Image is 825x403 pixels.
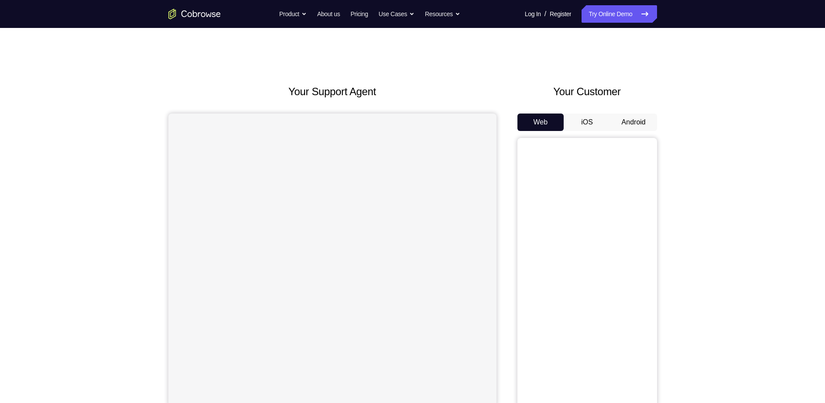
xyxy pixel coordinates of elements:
[544,9,546,19] span: /
[279,5,307,23] button: Product
[425,5,460,23] button: Resources
[317,5,340,23] a: About us
[550,5,571,23] a: Register
[610,114,657,131] button: Android
[350,5,368,23] a: Pricing
[517,114,564,131] button: Web
[379,5,414,23] button: Use Cases
[168,9,221,19] a: Go to the home page
[517,84,657,100] h2: Your Customer
[168,84,496,100] h2: Your Support Agent
[525,5,541,23] a: Log In
[564,114,610,131] button: iOS
[582,5,657,23] a: Try Online Demo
